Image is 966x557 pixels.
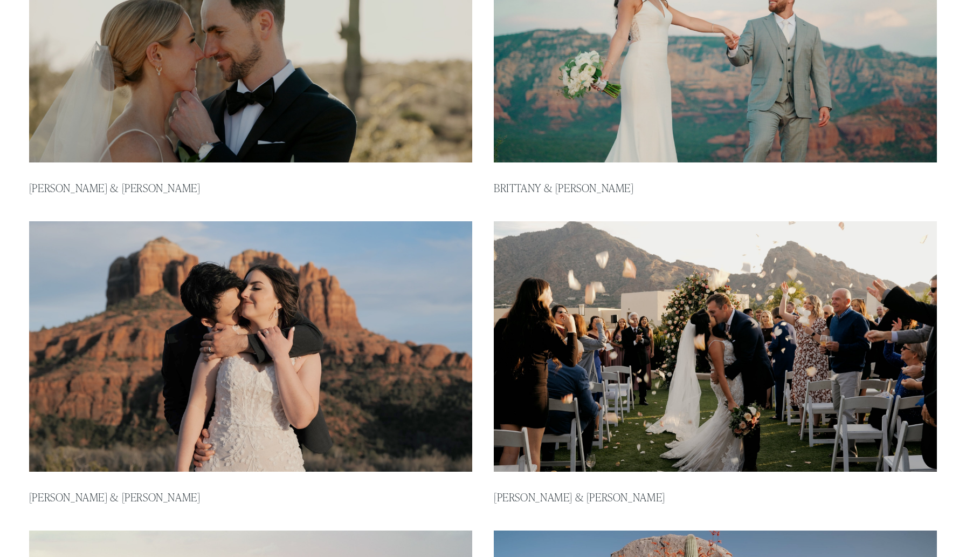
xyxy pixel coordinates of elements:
[492,220,939,473] img: Leticia &amp; Cameron
[29,180,201,195] a: [PERSON_NAME] & [PERSON_NAME]
[494,180,634,195] a: Brittany & [PERSON_NAME]
[27,220,474,473] img: Olivia &amp; Bobby
[29,490,201,504] a: [PERSON_NAME] & [PERSON_NAME]
[494,490,665,504] a: [PERSON_NAME] & [PERSON_NAME]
